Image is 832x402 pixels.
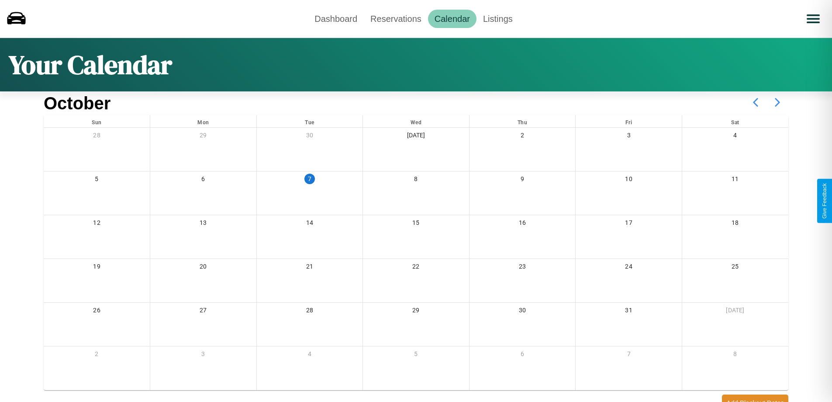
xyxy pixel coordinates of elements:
div: 4 [257,346,363,364]
div: 10 [576,171,682,189]
div: Thu [470,115,576,127]
div: 21 [257,259,363,277]
div: 7 [304,174,315,184]
div: 18 [682,215,788,233]
div: 29 [363,303,469,321]
div: 20 [150,259,256,277]
div: 27 [150,303,256,321]
div: 25 [682,259,788,277]
div: 22 [363,259,469,277]
div: 24 [576,259,682,277]
a: Dashboard [308,10,364,28]
div: 5 [44,171,150,189]
div: Give Feedback [822,183,828,219]
div: 29 [150,128,256,146]
a: Reservations [364,10,428,28]
button: Open menu [801,7,825,31]
div: Tue [257,115,363,127]
div: 15 [363,215,469,233]
div: Wed [363,115,469,127]
div: 26 [44,303,150,321]
div: 31 [576,303,682,321]
div: 8 [682,346,788,364]
div: [DATE] [363,128,469,146]
div: 30 [470,303,576,321]
div: Sat [682,115,788,127]
div: 8 [363,171,469,189]
a: Listings [476,10,519,28]
div: 2 [470,128,576,146]
div: [DATE] [682,303,788,321]
div: 17 [576,215,682,233]
div: Mon [150,115,256,127]
div: 16 [470,215,576,233]
div: 7 [576,346,682,364]
div: 4 [682,128,788,146]
div: 14 [257,215,363,233]
div: 11 [682,171,788,189]
div: 28 [257,303,363,321]
div: 3 [150,346,256,364]
div: Sun [44,115,150,127]
div: 5 [363,346,469,364]
div: 3 [576,128,682,146]
div: 28 [44,128,150,146]
div: 19 [44,259,150,277]
div: 30 [257,128,363,146]
div: 9 [470,171,576,189]
div: 23 [470,259,576,277]
div: Fri [576,115,682,127]
div: 6 [150,171,256,189]
div: 13 [150,215,256,233]
div: 12 [44,215,150,233]
h1: Your Calendar [9,47,172,83]
h2: October [44,94,110,113]
a: Calendar [428,10,476,28]
div: 2 [44,346,150,364]
div: 6 [470,346,576,364]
